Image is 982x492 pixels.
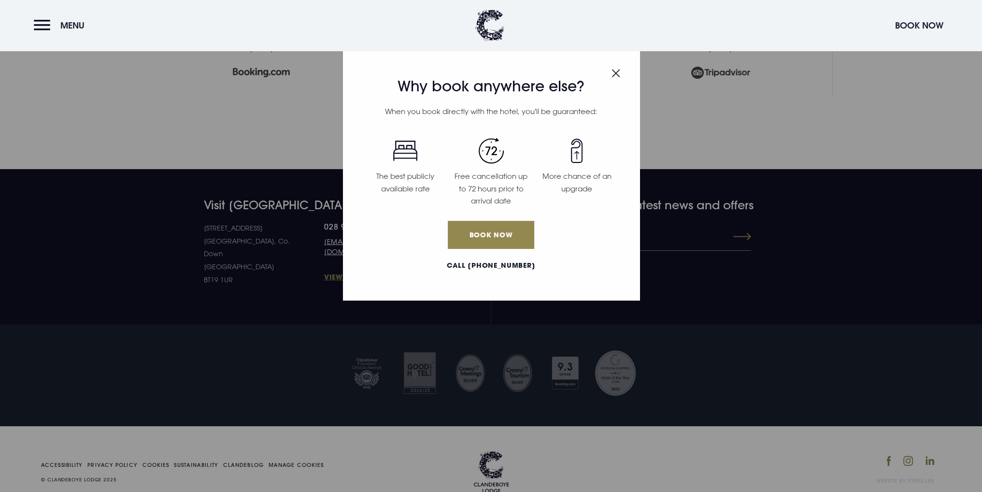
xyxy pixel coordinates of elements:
a: Call [PHONE_NUMBER] [362,260,620,271]
span: Menu [60,20,85,31]
p: More chance of an upgrade [540,170,614,195]
button: Book Now [890,15,948,36]
img: Clandeboye Lodge [475,10,504,41]
a: Book Now [448,221,534,249]
p: The best publicly available rate [368,170,442,195]
button: Menu [34,15,89,36]
button: Close modal [612,64,620,79]
h3: Why book anywhere else? [362,78,620,95]
p: When you book directly with the hotel, you'll be guaranteed: [362,105,620,118]
p: Free cancellation up to 72 hours prior to arrival date [454,170,528,207]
